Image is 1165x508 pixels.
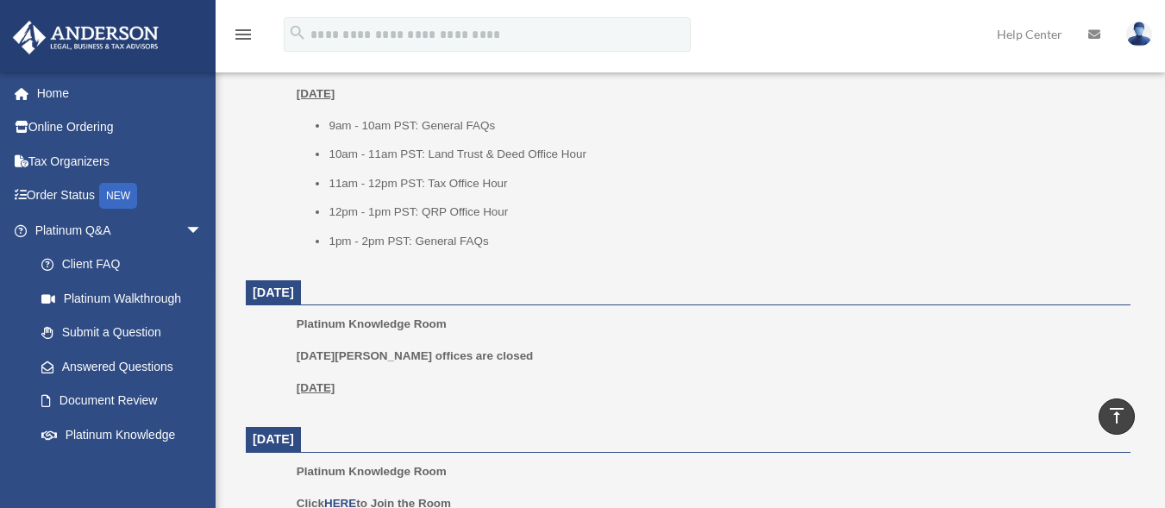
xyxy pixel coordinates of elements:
[24,316,229,350] a: Submit a Question
[253,432,294,446] span: [DATE]
[24,384,229,418] a: Document Review
[24,281,229,316] a: Platinum Walkthrough
[329,231,1118,252] li: 1pm - 2pm PST: General FAQs
[233,24,254,45] i: menu
[1126,22,1152,47] img: User Pic
[233,30,254,45] a: menu
[329,116,1118,136] li: 9am - 10am PST: General FAQs
[297,87,335,100] u: [DATE]
[329,173,1118,194] li: 11am - 12pm PST: Tax Office Hour
[297,465,447,478] span: Platinum Knowledge Room
[12,213,229,248] a: Platinum Q&Aarrow_drop_down
[24,349,229,384] a: Answered Questions
[288,23,307,42] i: search
[99,183,137,209] div: NEW
[185,213,220,248] span: arrow_drop_down
[8,21,164,54] img: Anderson Advisors Platinum Portal
[12,76,229,110] a: Home
[329,202,1118,223] li: 12pm - 1pm PST: QRP Office Hour
[1099,398,1135,435] a: vertical_align_top
[297,317,447,330] span: Platinum Knowledge Room
[12,179,229,214] a: Order StatusNEW
[24,248,229,282] a: Client FAQ
[12,144,229,179] a: Tax Organizers
[24,417,220,473] a: Platinum Knowledge Room
[1106,405,1127,426] i: vertical_align_top
[329,144,1118,165] li: 10am - 11am PST: Land Trust & Deed Office Hour
[253,285,294,299] span: [DATE]
[12,110,229,145] a: Online Ordering
[297,381,335,394] u: [DATE]
[297,349,534,362] b: [DATE][PERSON_NAME] offices are closed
